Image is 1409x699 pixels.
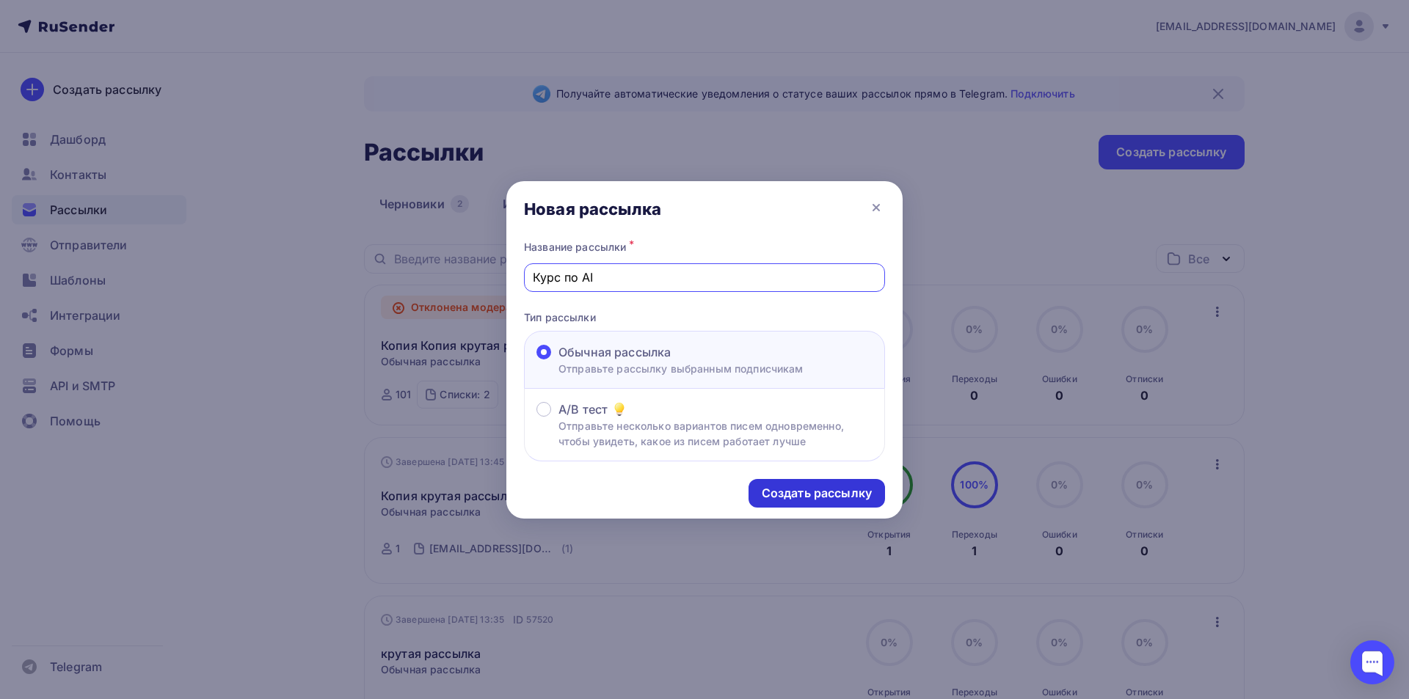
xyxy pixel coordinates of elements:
p: Тип рассылки [524,310,885,325]
div: Создать рассылку [762,485,872,502]
span: Обычная рассылка [558,343,671,361]
div: Название рассылки [524,237,885,257]
span: A/B тест [558,400,608,418]
div: Новая рассылка [524,199,661,219]
input: Придумайте название рассылки [533,268,877,286]
p: Отправьте несколько вариантов писем одновременно, чтобы увидеть, какое из писем работает лучше [558,418,873,449]
p: Отправьте рассылку выбранным подписчикам [558,361,804,376]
